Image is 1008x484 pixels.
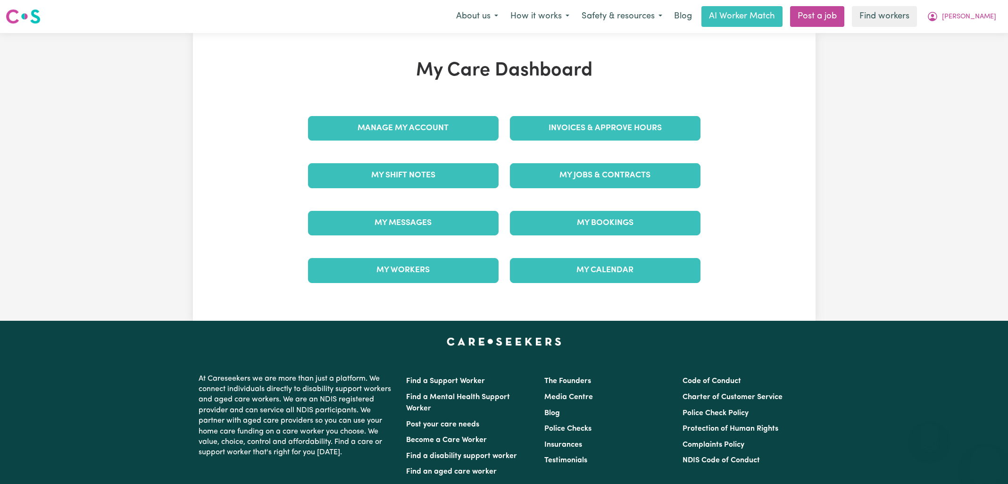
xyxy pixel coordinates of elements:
[406,377,485,385] a: Find a Support Worker
[510,163,700,188] a: My Jobs & Contracts
[302,59,706,82] h1: My Care Dashboard
[970,446,1000,476] iframe: Button to launch messaging window
[406,452,517,460] a: Find a disability support worker
[406,468,497,476] a: Find an aged care worker
[683,441,744,449] a: Complaints Policy
[668,6,698,27] a: Blog
[406,421,479,428] a: Post your care needs
[544,425,591,433] a: Police Checks
[701,6,783,27] a: AI Worker Match
[6,8,41,25] img: Careseekers logo
[544,409,560,417] a: Blog
[406,436,487,444] a: Become a Care Worker
[308,116,499,141] a: Manage My Account
[504,7,575,26] button: How it works
[683,425,778,433] a: Protection of Human Rights
[920,424,939,442] iframe: Close message
[544,393,593,401] a: Media Centre
[450,7,504,26] button: About us
[683,409,749,417] a: Police Check Policy
[308,211,499,235] a: My Messages
[575,7,668,26] button: Safety & resources
[790,6,844,27] a: Post a job
[852,6,917,27] a: Find workers
[942,12,996,22] span: [PERSON_NAME]
[510,258,700,283] a: My Calendar
[683,377,741,385] a: Code of Conduct
[921,7,1002,26] button: My Account
[510,211,700,235] a: My Bookings
[510,116,700,141] a: Invoices & Approve Hours
[544,377,591,385] a: The Founders
[308,258,499,283] a: My Workers
[6,6,41,27] a: Careseekers logo
[683,457,760,464] a: NDIS Code of Conduct
[683,393,783,401] a: Charter of Customer Service
[447,338,561,345] a: Careseekers home page
[544,457,587,464] a: Testimonials
[544,441,582,449] a: Insurances
[406,393,510,412] a: Find a Mental Health Support Worker
[308,163,499,188] a: My Shift Notes
[199,370,395,462] p: At Careseekers we are more than just a platform. We connect individuals directly to disability su...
